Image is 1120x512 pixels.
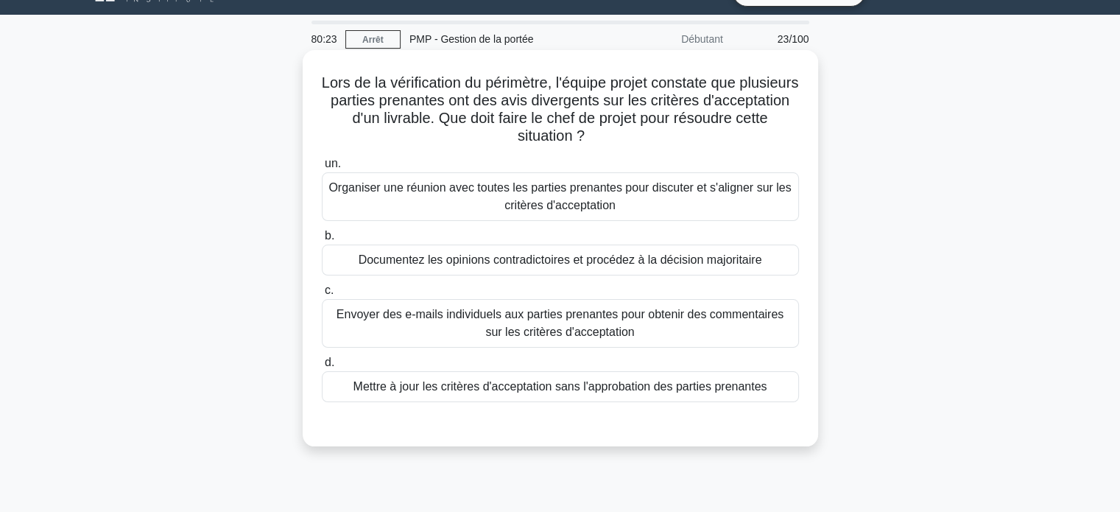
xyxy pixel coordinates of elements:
font: PMP - Gestion de la portée [409,33,534,45]
a: Arrêt [345,30,401,49]
font: 23/100 [778,33,809,45]
font: Mettre à jour les critères d'acceptation sans l'approbation des parties prenantes [353,380,767,393]
font: b. [325,229,334,242]
font: 80:23 [311,33,337,45]
font: Débutant [681,33,723,45]
font: Lors de la vérification du périmètre, l'équipe projet constate que plusieurs parties prenantes on... [322,74,799,144]
font: Documentez les opinions contradictoires et procédez à la décision majoritaire [359,253,762,266]
font: c. [325,284,334,296]
font: un. [325,157,341,169]
font: Envoyer des e-mails individuels aux parties prenantes pour obtenir des commentaires sur les critè... [337,308,783,338]
font: d. [325,356,334,368]
font: Arrêt [362,35,384,45]
font: Organiser une réunion avec toutes les parties prenantes pour discuter et s'aligner sur les critèr... [328,181,791,211]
